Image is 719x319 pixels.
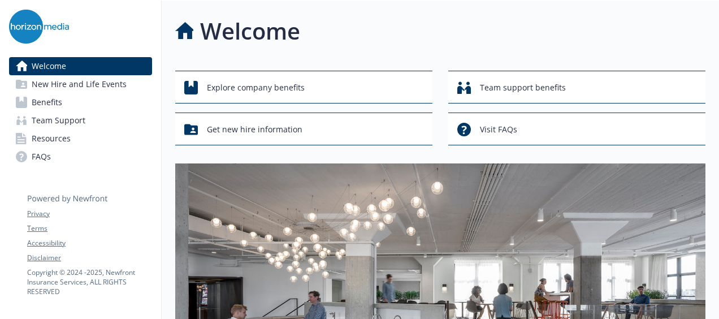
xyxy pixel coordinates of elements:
a: Benefits [9,93,152,111]
a: Team Support [9,111,152,130]
span: Team Support [32,111,85,130]
a: Terms [27,223,151,234]
button: Explore company benefits [175,71,432,104]
span: Get new hire information [207,119,302,140]
span: Team support benefits [480,77,566,98]
a: Welcome [9,57,152,75]
span: Benefits [32,93,62,111]
a: New Hire and Life Events [9,75,152,93]
span: Explore company benefits [207,77,305,98]
a: Accessibility [27,238,151,248]
button: Get new hire information [175,113,432,145]
span: Resources [32,130,71,148]
span: FAQs [32,148,51,166]
span: Visit FAQs [480,119,517,140]
a: FAQs [9,148,152,166]
a: Disclaimer [27,253,151,263]
a: Resources [9,130,152,148]
button: Team support benefits [448,71,705,104]
p: Copyright © 2024 - 2025 , Newfront Insurance Services, ALL RIGHTS RESERVED [27,268,151,296]
span: Welcome [32,57,66,75]
button: Visit FAQs [448,113,705,145]
span: New Hire and Life Events [32,75,127,93]
h1: Welcome [200,14,300,48]
a: Privacy [27,209,151,219]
